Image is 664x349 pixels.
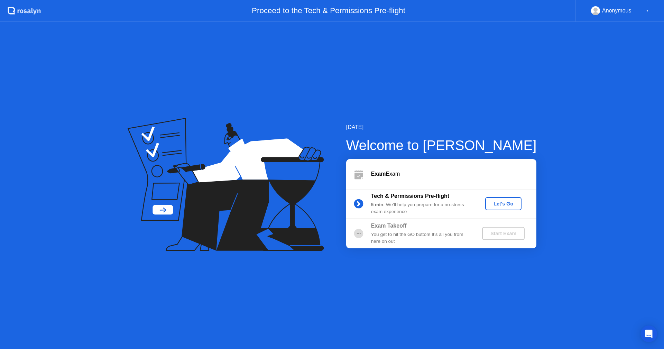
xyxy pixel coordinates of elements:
div: : We’ll help you prepare for a no-stress exam experience [371,201,471,215]
div: [DATE] [346,123,537,131]
b: Tech & Permissions Pre-flight [371,193,449,199]
div: You get to hit the GO button! It’s all you from here on out [371,231,471,245]
div: Anonymous [602,6,631,15]
div: Start Exam [485,231,522,236]
button: Let's Go [485,197,522,210]
div: Welcome to [PERSON_NAME] [346,135,537,156]
button: Start Exam [482,227,525,240]
div: Open Intercom Messenger [640,325,657,342]
b: 5 min [371,202,384,207]
b: Exam Takeoff [371,223,407,229]
b: Exam [371,171,386,177]
div: Exam [371,170,536,178]
div: Let's Go [488,201,519,206]
div: ▼ [646,6,649,15]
